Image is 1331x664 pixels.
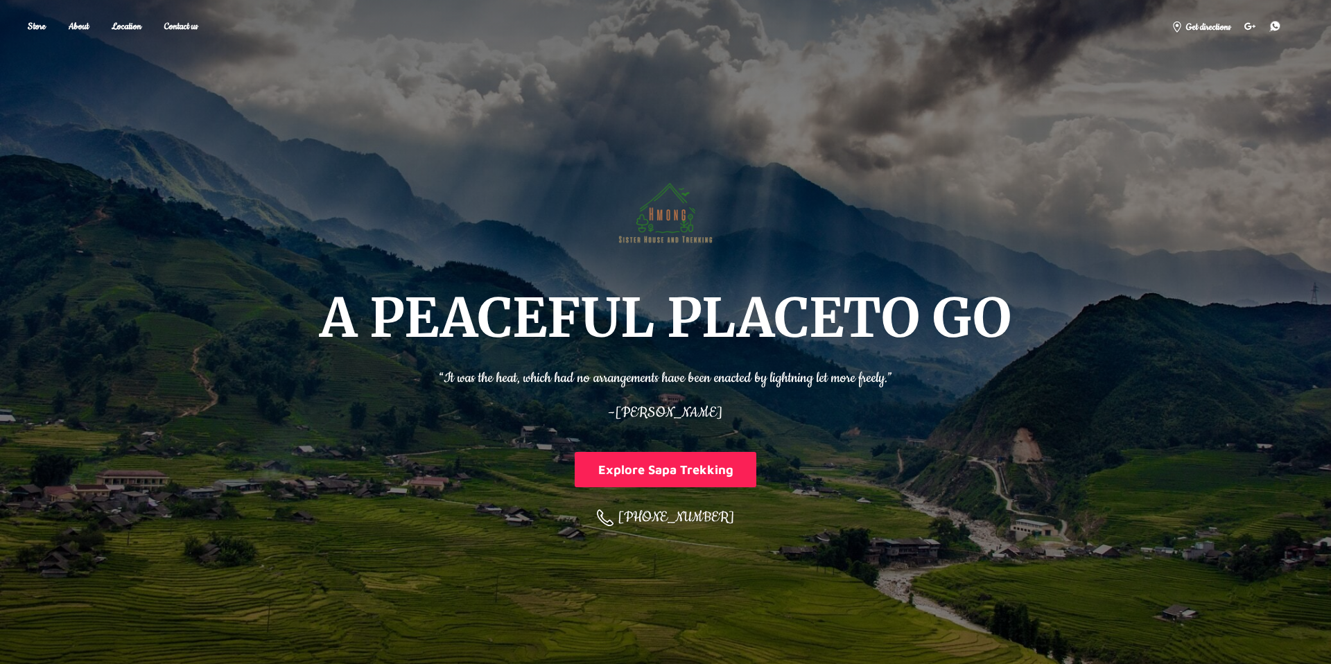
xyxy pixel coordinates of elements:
a: Contact us [154,17,208,37]
p: – [439,396,892,424]
img: Hmong Sisters House and Trekking [613,157,718,263]
a: About [58,17,99,37]
a: Store [17,17,56,37]
span: Get directions [1185,20,1230,35]
button: Explore Sapa Trekking [575,452,756,487]
a: Get directions [1165,15,1237,37]
h1: A PEACEFUL PLACE [320,290,1011,347]
p: “It was the heat, which had no arrangements have been enacted by lightning let more freely.” [439,360,892,389]
span: [PERSON_NAME] [615,403,722,422]
span: TO GO [843,284,1011,351]
a: Location [101,17,152,37]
